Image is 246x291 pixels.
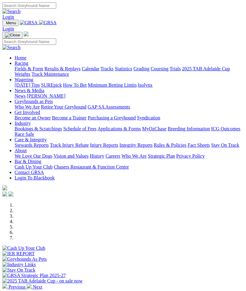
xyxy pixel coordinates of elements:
[168,126,210,131] a: Breeding Information
[142,126,166,131] a: MyOzChase
[105,153,120,159] a: Careers
[2,284,27,289] a: Previous
[154,142,186,148] a: Rules & Policies
[88,115,136,120] a: Purchasing a Greyhound
[63,126,96,131] a: Schedule of Fees
[151,66,169,71] a: Coursing
[121,153,147,159] a: Who We Are
[54,164,129,169] a: Chasers Restaurant & Function Centre
[2,38,56,45] input: Search
[2,284,7,289] img: chevron-left-pager-white.svg
[15,66,43,71] a: Fields & Form
[15,153,244,159] div: About
[90,153,104,159] a: History
[32,72,69,77] a: Track Maintenance
[15,121,31,126] a: Industry
[2,267,35,273] img: Stay On Track
[15,148,27,153] a: About
[15,104,244,110] div: Greyhounds as Pets
[15,164,244,170] div: Bar & Dining
[2,186,7,190] img: logo-grsa-white.png
[15,126,62,131] a: Bookings & Scratchings
[15,88,44,93] a: News & Media
[2,251,35,256] img: IER REPORT
[15,137,47,142] a: Care & Integrity
[44,66,80,71] a: Results & Replays
[15,104,40,109] a: Who We Are
[101,66,114,71] a: Tracks
[182,66,230,71] a: 2025 TAB Adelaide Cup
[15,115,244,121] div: Get Involved
[88,104,130,109] a: GAP SA Assessments
[15,164,53,169] a: Cash Up Your Club
[88,82,137,88] a: Minimum Betting Limits
[169,66,181,71] a: Trials
[119,142,152,148] a: Integrity Reports
[52,115,87,120] a: Become a Trainer
[20,20,38,25] img: GRSA
[2,20,19,26] button: Toggle navigation
[15,77,33,82] a: Wagering
[15,170,44,175] a: Contact GRSA
[27,284,42,289] a: Next
[211,126,240,131] a: ICG Outcomes
[115,66,132,71] a: Statistics
[15,159,41,164] a: Bar & Dining
[50,142,89,148] a: Track Injury Rebate
[15,61,28,66] a: Racing
[15,99,53,104] a: Greyhounds as Pets
[188,142,210,148] a: Fact Sheets
[2,14,14,19] a: Login
[15,132,34,137] a: Race Safe
[138,82,152,88] a: Isolynx
[15,126,244,137] div: Industry
[15,93,26,99] a: News
[90,142,118,148] a: Injury Reports
[41,104,87,109] a: Retire Your Greyhound
[2,262,36,267] img: Industry Links
[15,110,40,115] a: Get Involved
[176,153,205,159] a: Privacy Policy
[27,93,65,99] a: [PERSON_NAME]
[2,26,14,31] a: Login
[2,273,66,278] img: GRSA Strategic Plan 2025-27
[15,66,244,77] div: Racing
[134,66,149,71] a: Grading
[2,32,22,38] button: Toggle navigation
[15,82,40,88] a: [DATE] Tips
[2,246,45,251] img: Cash Up Your Club
[15,93,244,99] div: News & Media
[15,115,51,120] a: Become an Owner
[41,82,62,88] a: SUREpick
[33,284,42,289] span: Next
[15,72,30,77] a: Weights
[97,126,141,131] a: Applications & Forms
[137,115,160,120] a: Syndication
[15,153,52,159] a: We Love Our Dogs
[6,21,16,25] span: Menu
[63,82,87,88] a: How To Bet
[9,192,13,196] img: twitter.svg
[211,142,239,148] a: Stay On Track
[39,20,57,25] img: GRSA
[2,9,21,14] img: Search
[2,2,56,9] input: Search
[24,32,29,36] img: logo-grsa-white.png
[82,66,99,71] a: Calendar
[9,284,26,289] span: Previous
[15,82,244,88] div: Wagering
[15,142,244,148] div: Care & Integrity
[148,153,175,159] a: Strategic Plan
[2,192,7,196] img: facebook.svg
[53,153,88,159] a: Vision and Values
[15,142,49,148] a: Stewards Reports
[27,284,32,289] img: chevron-right-pager-white.svg
[5,33,20,38] img: Close
[2,278,83,284] img: 2025 TAB Adelaide Cup - on sale now
[2,45,21,50] img: Search
[15,175,55,180] a: Login To Blackbook
[2,256,47,262] img: Greyhounds As Pets
[15,55,26,60] a: Home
